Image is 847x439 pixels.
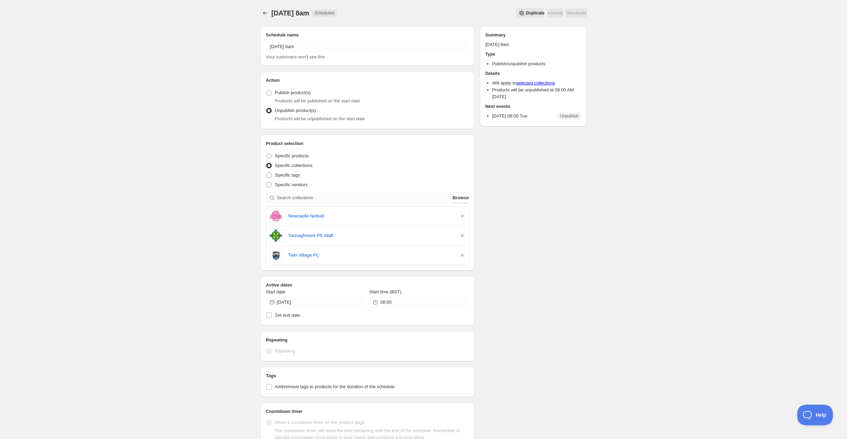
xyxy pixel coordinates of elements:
span: Unpublish product(s) [275,108,316,113]
a: Tannaghmore PS Staff [288,232,453,239]
a: Newcastle Netball [288,213,453,219]
span: Specific vendors [275,182,307,187]
span: Your customers won't see this [266,54,325,59]
h2: Details [485,70,581,77]
span: Start time (BST) [369,289,401,294]
h2: Summary [485,32,581,38]
span: Publish product(s) [275,90,311,95]
button: Secondary action label [516,8,544,18]
h2: Repeating [266,337,469,344]
span: Browse [453,194,469,201]
h2: Schedule name [266,32,469,38]
a: selected collections [516,80,555,86]
span: Show a countdown timer on the product page [275,420,365,425]
span: Start date [266,289,285,294]
h2: Active dates [266,282,469,289]
span: Unpublish [560,113,578,119]
h2: Type [485,51,581,58]
h2: Tags [266,372,469,379]
span: Specific collections [275,163,313,168]
span: Specific tags [275,172,300,178]
p: [DATE] 08:00 Tue [492,113,527,120]
h2: Countdown timer [266,408,469,415]
iframe: Toggle Customer Support [797,405,833,425]
a: Twin Village FC [288,252,453,259]
span: Add/remove tags to products for the duration of the schedule [275,384,395,389]
h2: Product selection [266,140,469,147]
span: Specific products [275,153,309,158]
button: Schedules [260,8,270,18]
h2: Next events [485,103,581,110]
input: Search collections [277,192,451,203]
span: Scheduled [315,10,334,16]
button: Browse [453,192,469,203]
span: Duplicate [526,10,544,16]
span: Products will be published on the start date [275,98,360,103]
span: Products will be unpublished on the start date [275,116,365,121]
li: Products will be unpublished at 08:00 AM [DATE] [492,87,581,100]
span: [DATE] 8am [271,9,309,17]
p: [DATE] 8am [485,41,581,48]
h2: Action [266,77,469,84]
span: Repeating [275,348,295,353]
span: Set end date [275,313,300,318]
li: Will apply to [492,80,581,87]
li: Publish/unpublish products [492,60,581,67]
